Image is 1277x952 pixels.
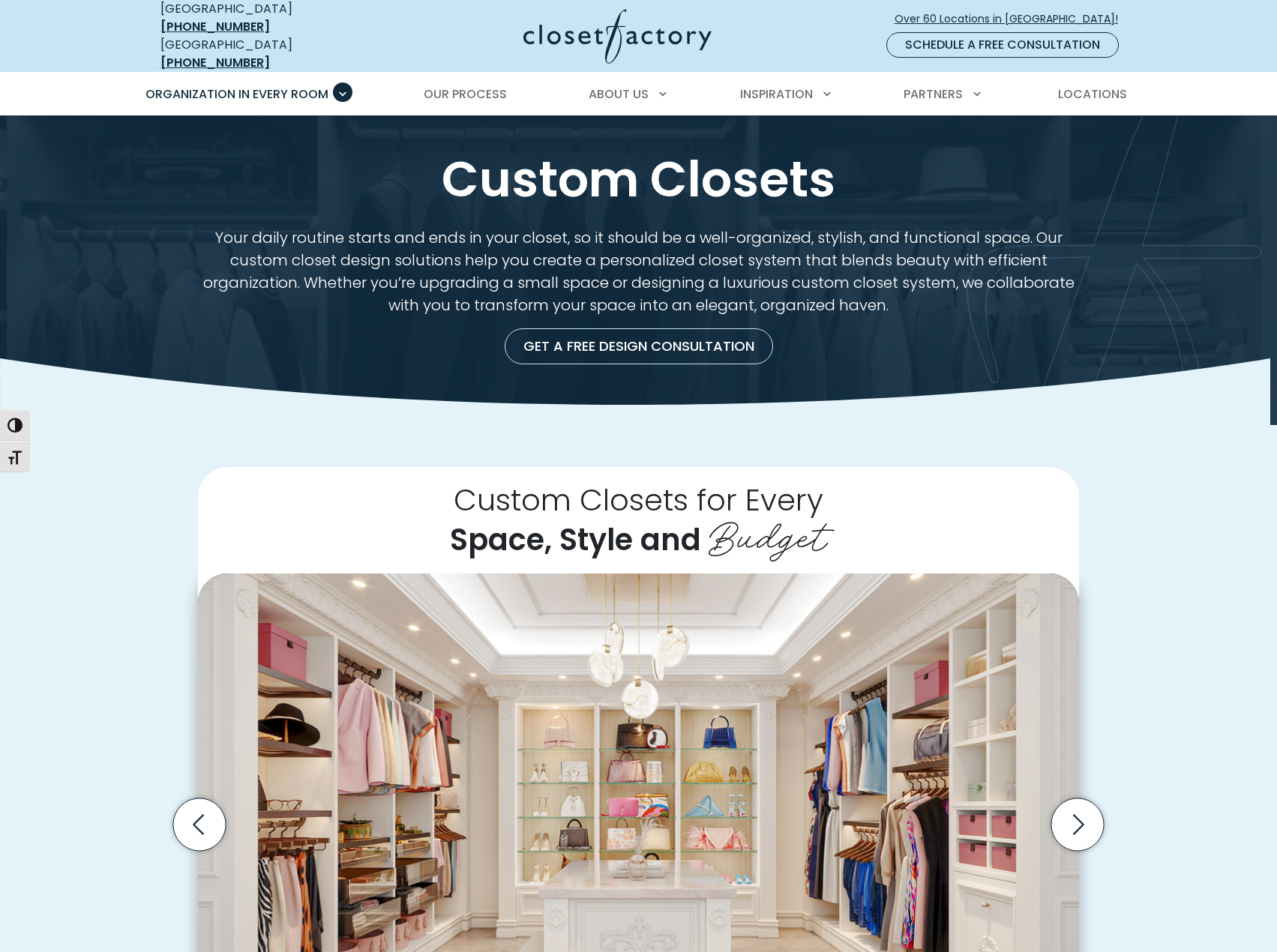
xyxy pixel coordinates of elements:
[135,73,1143,115] nav: Primary Menu
[160,36,378,72] div: [GEOGRAPHIC_DATA]
[160,54,270,71] a: [PHONE_NUMBER]
[1058,85,1127,103] span: Locations
[454,479,823,521] span: Custom Closets for Every
[424,85,507,103] span: Our Process
[198,226,1079,316] p: Your daily routine starts and ends in your closet, so it should be a well-organized, stylish, and...
[160,18,270,35] a: [PHONE_NUMBER]
[709,503,827,563] span: Budget
[523,9,712,64] img: Closet Factory Logo
[886,32,1119,58] a: Schedule a Free Consultation
[505,328,773,364] a: Get a Free Design Consultation
[167,792,232,857] button: Previous slide
[740,85,813,103] span: Inspiration
[1045,792,1110,857] button: Next slide
[157,151,1120,208] h1: Custom Closets
[450,519,701,561] span: Space, Style and
[589,85,649,103] span: About Us
[904,85,963,103] span: Partners
[895,11,1130,27] span: Over 60 Locations in [GEOGRAPHIC_DATA]!
[894,6,1131,32] a: Over 60 Locations in [GEOGRAPHIC_DATA]!
[145,85,328,103] span: Organization in Every Room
